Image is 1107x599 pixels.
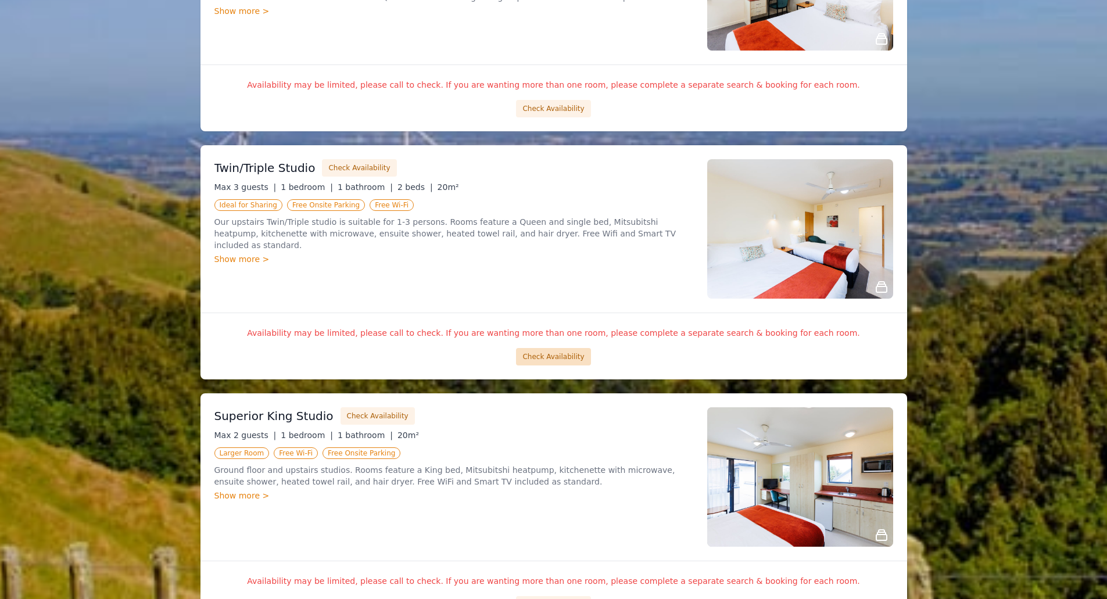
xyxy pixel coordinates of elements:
p: Ground floor and upstairs studios. Rooms feature a King bed, Mitsubitshi heatpump, kitchenette wi... [214,464,693,487]
span: 1 bedroom | [281,431,333,440]
p: Availability may be limited, please call to check. If you are wanting more than one room, please ... [214,79,893,91]
span: Free Wi-Fi [370,199,414,211]
span: Free Onsite Parking [323,447,400,459]
button: Check Availability [322,159,396,177]
p: Availability may be limited, please call to check. If you are wanting more than one room, please ... [214,327,893,339]
p: Our upstairs Twin/Triple studio is suitable for 1-3 persons. Rooms feature a Queen and single bed... [214,216,693,251]
div: Show more > [214,253,693,265]
h3: Twin/Triple Studio [214,160,316,176]
div: Show more > [214,5,693,17]
span: 1 bedroom | [281,182,333,192]
span: 2 beds | [397,182,433,192]
span: 1 bathroom | [338,431,393,440]
span: Free Wi-Fi [274,447,318,459]
p: Availability may be limited, please call to check. If you are wanting more than one room, please ... [214,575,893,587]
span: 1 bathroom | [338,182,393,192]
span: Ideal for Sharing [214,199,282,211]
h3: Superior King Studio [214,408,334,424]
button: Check Availability [341,407,415,425]
span: Max 2 guests | [214,431,277,440]
span: Free Onsite Parking [287,199,365,211]
div: Show more > [214,490,693,501]
span: Larger Room [214,447,270,459]
span: 20m² [438,182,459,192]
button: Check Availability [516,100,590,117]
span: Max 3 guests | [214,182,277,192]
button: Check Availability [516,348,590,365]
span: 20m² [397,431,419,440]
